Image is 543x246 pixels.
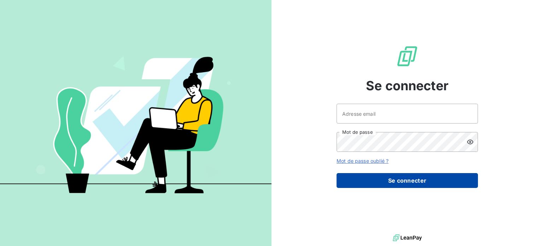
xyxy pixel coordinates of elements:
span: Se connecter [366,76,449,95]
img: Logo LeanPay [396,45,419,68]
img: logo [393,233,422,243]
input: placeholder [337,104,478,124]
button: Se connecter [337,173,478,188]
a: Mot de passe oublié ? [337,158,389,164]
